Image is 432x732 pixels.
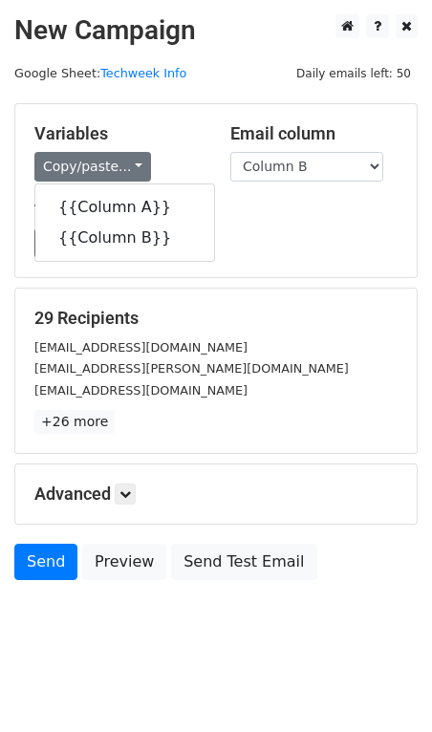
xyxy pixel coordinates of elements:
[100,66,186,80] a: Techweek Info
[290,63,418,84] span: Daily emails left: 50
[14,66,186,80] small: Google Sheet:
[34,308,398,329] h5: 29 Recipients
[35,223,214,253] a: {{Column B}}
[14,544,77,580] a: Send
[290,66,418,80] a: Daily emails left: 50
[82,544,166,580] a: Preview
[34,361,349,376] small: [EMAIL_ADDRESS][PERSON_NAME][DOMAIN_NAME]
[230,123,398,144] h5: Email column
[14,14,418,47] h2: New Campaign
[34,123,202,144] h5: Variables
[34,340,248,355] small: [EMAIL_ADDRESS][DOMAIN_NAME]
[34,383,248,398] small: [EMAIL_ADDRESS][DOMAIN_NAME]
[35,192,214,223] a: {{Column A}}
[34,152,151,182] a: Copy/paste...
[336,640,432,732] iframe: Chat Widget
[171,544,316,580] a: Send Test Email
[34,410,115,434] a: +26 more
[34,484,398,505] h5: Advanced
